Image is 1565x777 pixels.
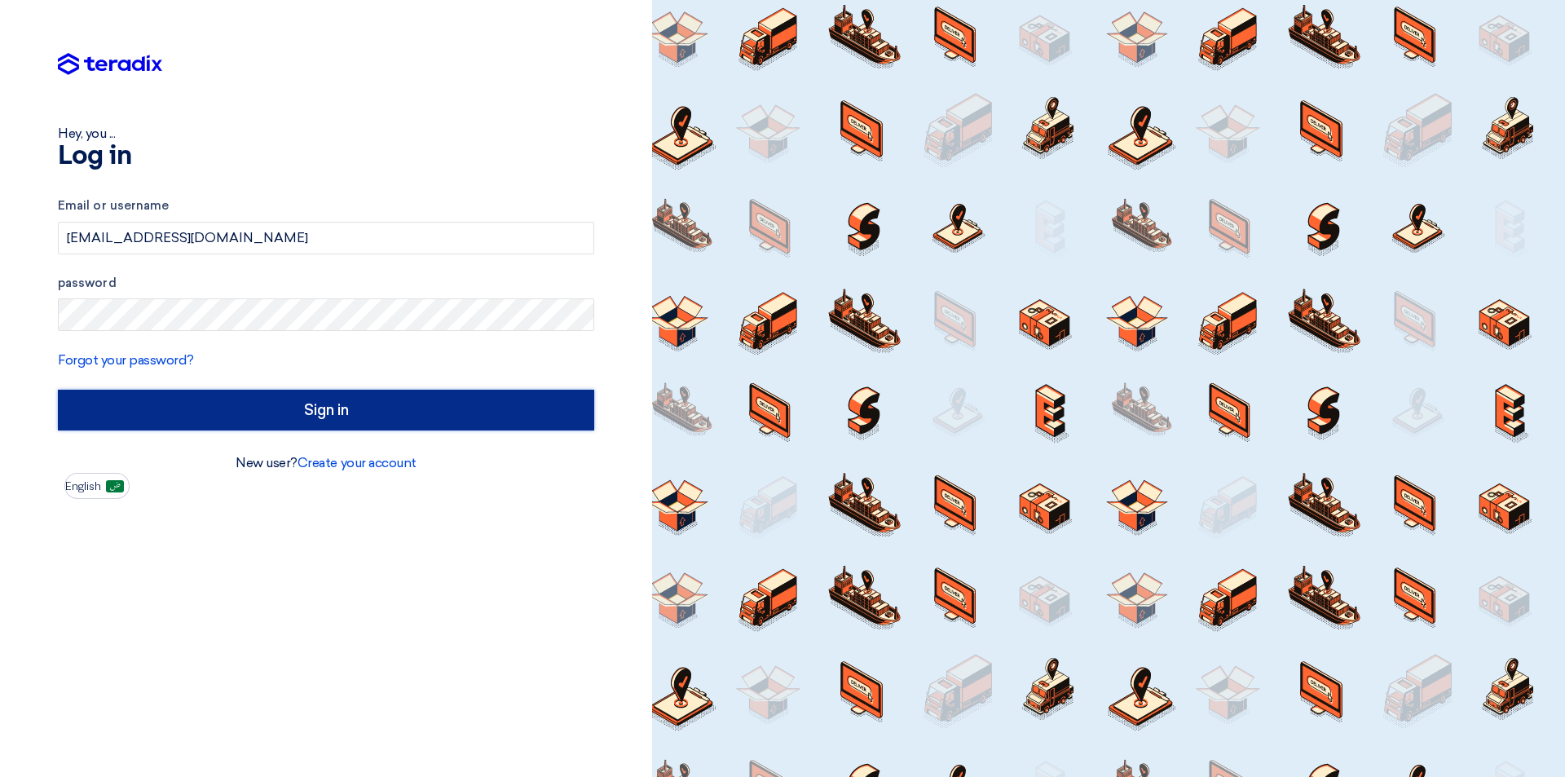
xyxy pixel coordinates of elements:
font: English [65,479,101,493]
img: Teradix logo [58,53,162,76]
font: Hey, you ... [58,126,115,141]
img: ar-AR.png [106,480,124,492]
a: Create your account [298,455,417,470]
font: password [58,276,117,290]
button: English [64,473,130,499]
input: Sign in [58,390,594,430]
a: Forgot your password? [58,352,194,368]
input: Enter your business email or username [58,222,594,254]
font: Email or username [58,198,169,213]
font: New user? [236,455,298,470]
font: Log in [58,143,131,170]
